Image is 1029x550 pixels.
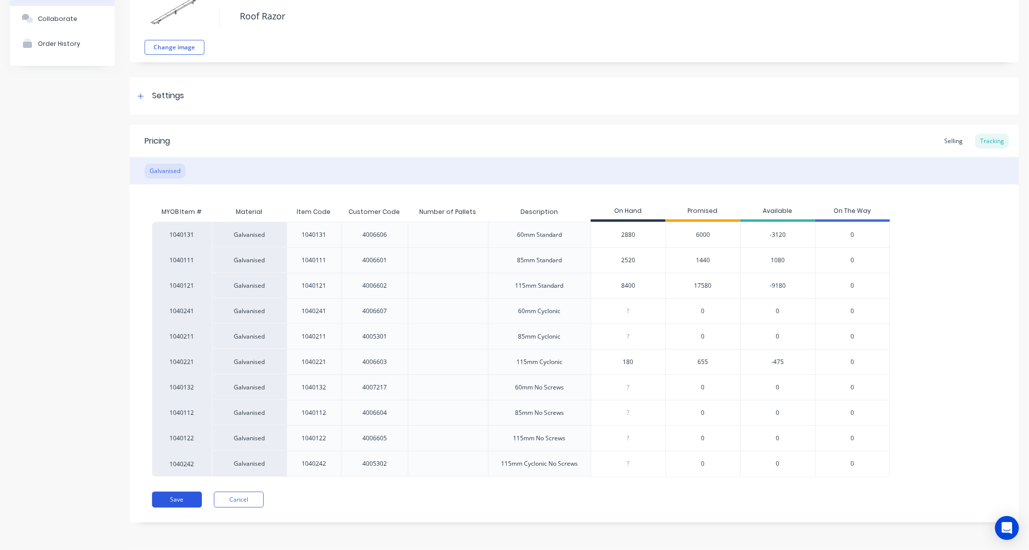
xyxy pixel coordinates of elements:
div: ? [591,400,666,425]
span: 0 [701,307,705,316]
div: 1040121 [152,273,212,298]
div: 0 [740,400,815,425]
div: Galvanised [212,222,287,247]
div: 115mm No Screws [514,434,566,443]
div: 115mm Standard [515,281,564,290]
div: 2880 [591,222,666,247]
div: 115mm Cyclonic [516,358,562,367]
div: 1040132 [152,374,212,400]
div: 1040242 [152,451,212,477]
div: 1040132 [302,383,326,392]
div: Tracking [975,134,1009,149]
button: Cancel [214,492,264,508]
div: 1040242 [302,459,326,468]
span: 0 [701,408,705,417]
div: 0 [740,298,815,324]
div: Promised [666,202,740,222]
div: 0 [740,324,815,349]
span: 655 [698,358,708,367]
div: ? [591,299,666,324]
div: 180 [591,350,666,374]
div: Selling [939,134,968,149]
div: 4006605 [362,434,387,443]
div: 4005301 [362,332,387,341]
span: 0 [851,434,854,443]
div: 4006601 [362,256,387,265]
div: 1040221 [302,358,326,367]
div: Number of Pallets [411,199,484,224]
span: 0 [851,408,854,417]
div: 2520 [591,248,666,273]
span: 0 [701,383,705,392]
div: Galvanised [212,374,287,400]
div: Pricing [145,135,170,147]
div: On The Way [815,202,890,222]
div: Item Code [289,199,339,224]
span: 0 [851,358,854,367]
span: 0 [851,459,854,468]
div: 1040211 [152,324,212,349]
div: ? [591,426,666,451]
div: -9180 [740,273,815,298]
div: 1040221 [152,349,212,374]
div: MYOB Item # [152,202,212,222]
div: Description [513,199,566,224]
div: 85mm Cyclonic [518,332,561,341]
div: 4005302 [362,459,387,468]
span: 0 [851,256,854,265]
div: 115mm Cyclonic No Screws [501,459,578,468]
div: 0 [740,451,815,477]
button: Order History [10,31,115,56]
div: 1040121 [302,281,326,290]
div: Galvanised [212,247,287,273]
button: Change image [145,40,204,55]
div: 1040111 [302,256,326,265]
div: ? [591,451,666,476]
div: Available [740,202,815,222]
div: ? [591,324,666,349]
span: 0 [701,459,705,468]
div: 1040241 [152,298,212,324]
textarea: Roof Razor [235,4,922,28]
div: 4006607 [362,307,387,316]
div: 4006603 [362,358,387,367]
div: Galvanised [212,298,287,324]
div: Order History [38,40,80,47]
div: -475 [740,349,815,374]
div: -3120 [740,222,815,247]
div: 4006606 [362,230,387,239]
span: 0 [851,383,854,392]
div: 1040122 [302,434,326,443]
span: 1440 [696,256,710,265]
div: 8400 [591,273,666,298]
div: 60mm No Screws [515,383,564,392]
div: 1040131 [302,230,326,239]
div: 1080 [740,247,815,273]
div: Galvanised [212,349,287,374]
div: 60mm Cyclonic [518,307,561,316]
div: 1040241 [302,307,326,316]
div: Galvanised [145,164,185,179]
span: 17580 [694,281,712,290]
div: On Hand [591,202,666,222]
div: 1040122 [152,425,212,451]
div: 4006604 [362,408,387,417]
span: 0 [701,434,705,443]
span: 0 [851,230,854,239]
div: 0 [740,374,815,400]
div: 1040211 [302,332,326,341]
div: 85mm Standard [517,256,562,265]
div: Galvanised [212,425,287,451]
div: Galvanised [212,324,287,349]
div: Open Intercom Messenger [995,516,1019,540]
div: Galvanised [212,273,287,298]
span: 0 [851,307,854,316]
div: Collaborate [38,15,77,22]
div: ? [591,375,666,400]
div: 0 [740,425,815,451]
div: Galvanised [212,451,287,477]
div: 1040112 [302,408,326,417]
div: 1040111 [152,247,212,273]
div: Galvanised [212,400,287,425]
span: 6000 [696,230,710,239]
